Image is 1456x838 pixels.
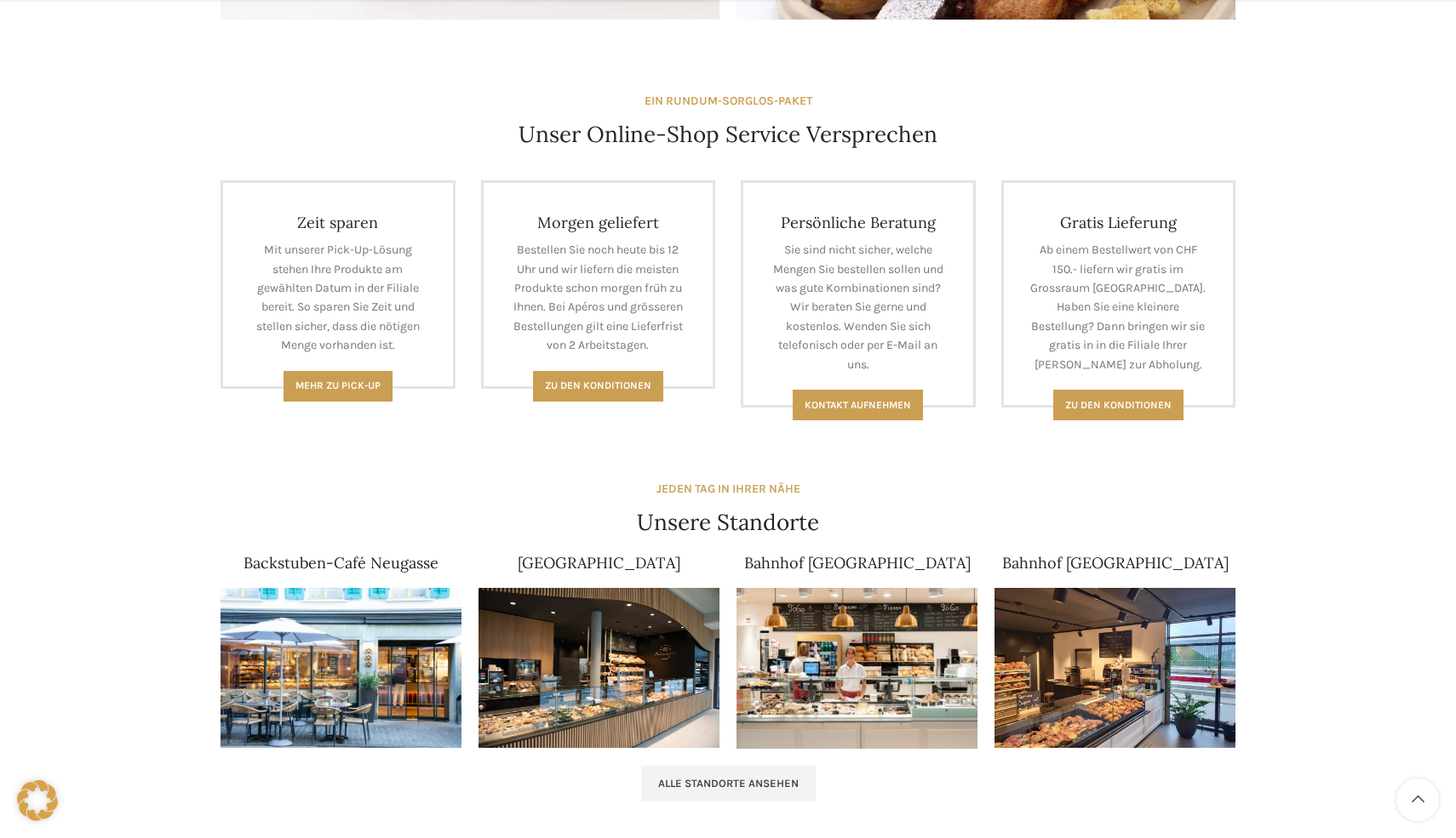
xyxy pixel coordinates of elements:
[509,213,688,232] h4: Morgen geliefert
[249,213,427,232] h4: Zeit sparen
[249,241,427,355] p: Mit unserer Pick-Up-Lösung stehen Ihre Produkte am gewählten Datum in der Filiale bereit. So spar...
[641,766,816,801] a: Alle Standorte ansehen
[284,371,393,402] a: Mehr zu Pick-Up
[793,390,923,420] a: Kontakt aufnehmen
[1029,213,1208,232] h4: Gratis Lieferung
[519,119,937,150] h4: Unser Online-Shop Service Versprechen
[1065,399,1172,411] span: Zu den konditionen
[637,507,819,538] h4: Unsere Standorte
[518,553,680,573] a: [GEOGRAPHIC_DATA]
[244,553,439,573] a: Backstuben-Café Neugasse
[744,553,971,573] a: Bahnhof [GEOGRAPHIC_DATA]
[1029,241,1208,374] p: Ab einem Bestellwert von CHF 150.- liefern wir gratis im Grossraum [GEOGRAPHIC_DATA]. Haben Sie e...
[509,241,688,355] p: Bestellen Sie noch heute bis 12 Uhr und wir liefern die meisten Produkte schon morgen früh zu Ihn...
[658,777,799,790] span: Alle Standorte ansehen
[1396,778,1439,821] a: Scroll to top button
[545,379,651,391] span: Zu den Konditionen
[805,399,911,411] span: Kontakt aufnehmen
[533,371,663,402] a: Zu den Konditionen
[769,213,948,232] h4: Persönliche Beratung
[1053,390,1184,420] a: Zu den konditionen
[645,94,812,108] strong: EIN RUNDUM-SORGLOS-PAKET
[295,379,381,391] span: Mehr zu Pick-Up
[656,480,800,499] div: JEDEN TAG IN IHRER NÄHE
[769,241,948,374] p: Sie sind nicht sicher, welche Mengen Sie bestellen sollen und was gute Kombinationen sind? Wir be...
[1002,553,1229,573] a: Bahnhof [GEOGRAPHIC_DATA]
